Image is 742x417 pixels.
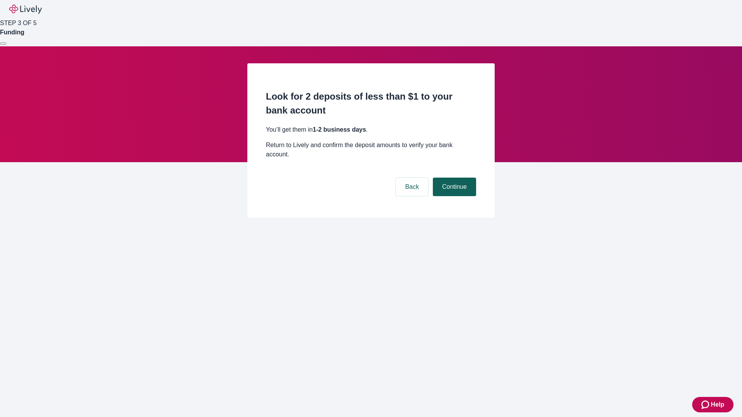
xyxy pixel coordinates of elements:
strong: 1-2 business days [313,126,366,133]
img: Lively [9,5,42,14]
p: Return to Lively and confirm the deposit amounts to verify your bank account. [266,141,476,159]
button: Back [396,178,428,196]
p: You’ll get them in . [266,125,476,134]
svg: Zendesk support icon [701,400,711,409]
span: Help [711,400,724,409]
button: Zendesk support iconHelp [692,397,733,412]
button: Continue [433,178,476,196]
h2: Look for 2 deposits of less than $1 to your bank account [266,90,476,117]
